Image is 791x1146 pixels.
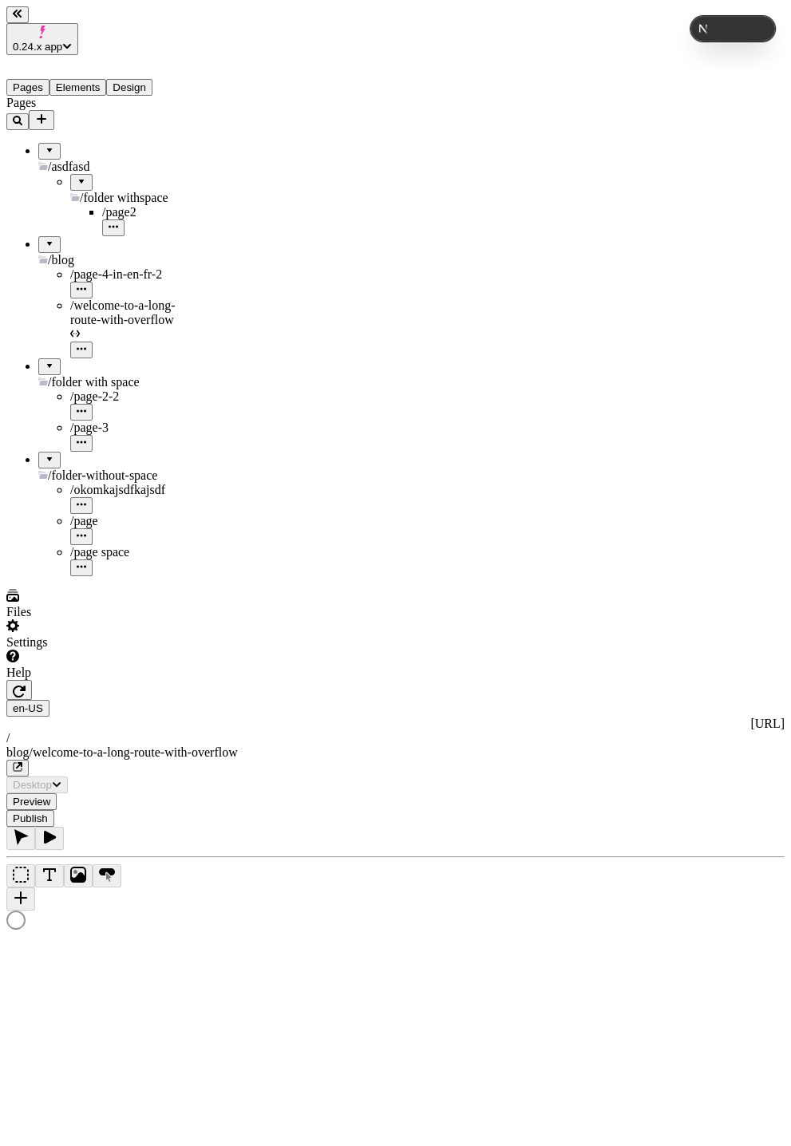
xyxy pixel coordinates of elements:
[70,298,176,326] span: /welcome-to-a-long-route-with-overflow
[13,702,43,714] span: en-US
[48,468,157,482] span: /folder-without-space
[48,160,89,173] span: /asdfasd
[6,96,197,110] div: Pages
[6,700,49,717] button: Open locale picker
[102,205,136,219] span: /page2
[6,745,785,760] div: blog/welcome-to-a-long-route-with-overflow
[70,514,98,528] span: /page
[48,375,140,389] span: /folder with space
[6,23,78,55] button: 0.24.x app
[6,717,785,731] div: [URL]
[6,793,57,810] button: Preview
[6,635,197,650] div: Settings
[13,779,52,791] span: Desktop
[6,731,785,745] div: /
[80,191,168,204] span: /folder withspace
[13,812,48,824] span: Publish
[6,605,197,619] div: Files
[93,864,121,887] button: Button
[6,666,197,680] div: Help
[70,483,165,496] span: /okomkajsdfkajsdf
[70,389,119,403] span: /page-2-2
[70,421,109,434] span: /page-3
[64,864,93,887] button: Image
[70,267,162,281] span: /page-4-in-en-fr-2
[13,41,62,53] span: 0.24.x app
[6,79,49,96] button: Pages
[6,777,68,793] button: Desktop
[35,864,64,887] button: Text
[29,110,54,130] button: Add new
[106,79,152,96] button: Design
[13,796,50,808] span: Preview
[70,545,129,559] span: /page space
[6,864,35,887] button: Box
[48,253,74,267] span: /blog
[6,13,233,27] p: Cookie Test Route
[49,79,107,96] button: Elements
[6,810,54,827] button: Publish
